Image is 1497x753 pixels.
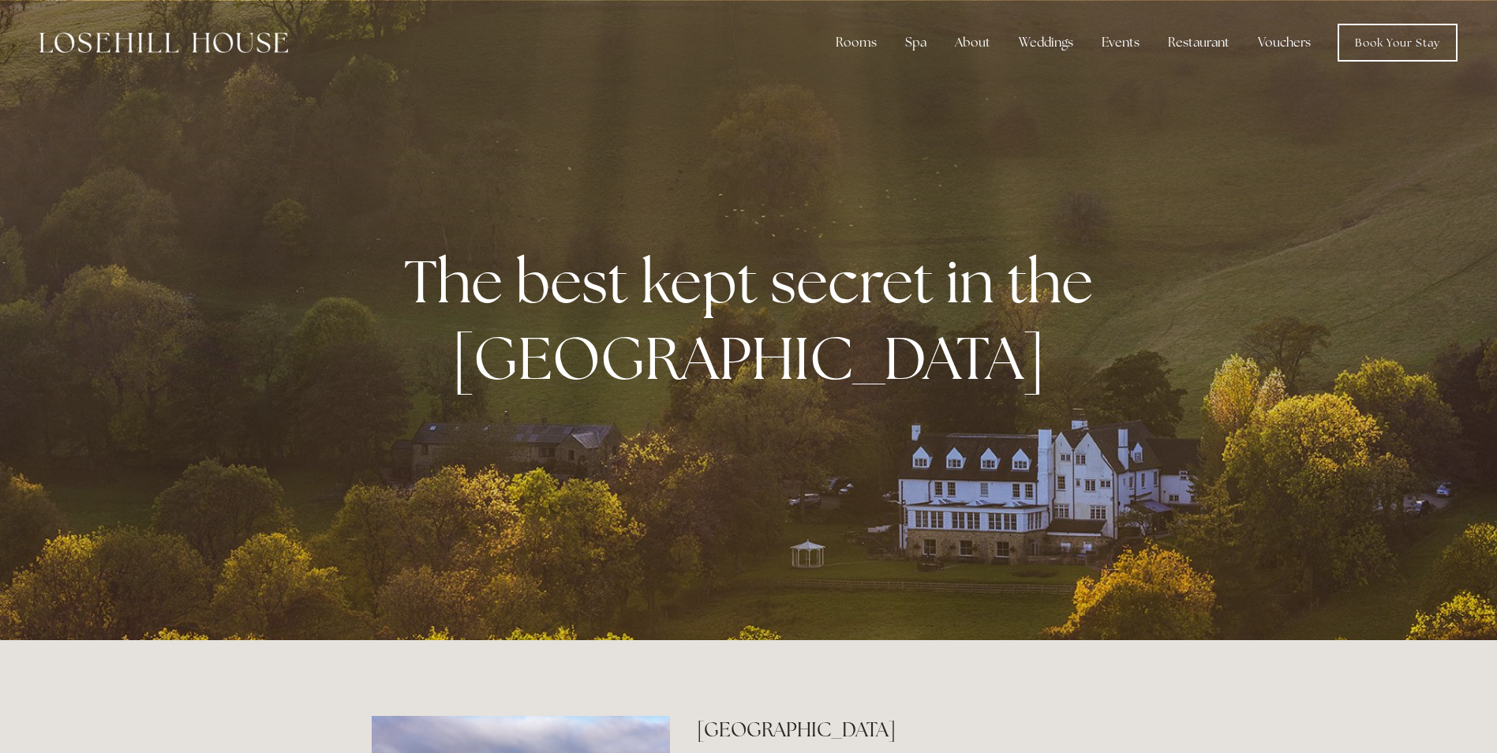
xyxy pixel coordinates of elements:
[1006,27,1086,58] div: Weddings
[1089,27,1152,58] div: Events
[823,27,889,58] div: Rooms
[697,716,1125,744] h2: [GEOGRAPHIC_DATA]
[942,27,1003,58] div: About
[1338,24,1458,62] a: Book Your Stay
[1155,27,1242,58] div: Restaurant
[39,32,288,53] img: Losehill House
[1245,27,1323,58] a: Vouchers
[893,27,939,58] div: Spa
[404,242,1106,397] strong: The best kept secret in the [GEOGRAPHIC_DATA]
